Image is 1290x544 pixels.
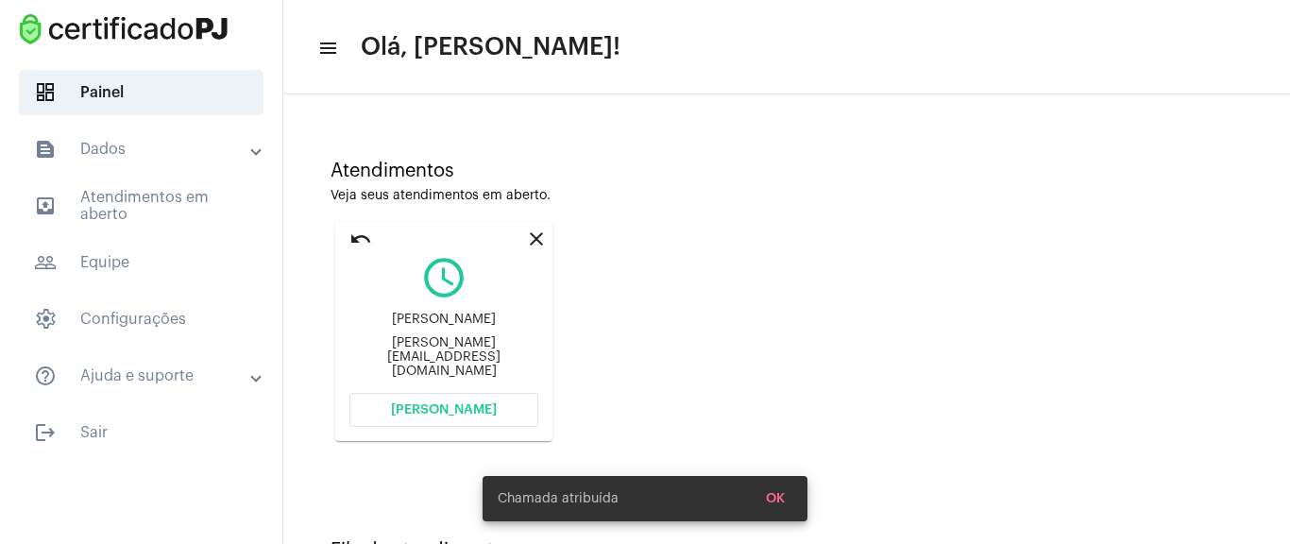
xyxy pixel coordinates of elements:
span: Atendimentos em aberto [19,183,263,229]
mat-icon: sidenav icon [34,251,57,274]
mat-icon: close [525,228,548,250]
span: [PERSON_NAME] [391,403,497,416]
img: fba4626d-73b5-6c3e-879c-9397d3eee438.png [15,9,232,49]
span: Painel [19,70,263,115]
span: Sair [19,410,263,455]
mat-icon: sidenav icon [34,421,57,444]
span: Equipe [19,240,263,285]
mat-icon: undo [349,228,372,250]
div: Atendimentos [331,161,1243,181]
mat-icon: sidenav icon [317,37,336,59]
span: Chamada atribuída [498,489,619,508]
span: OK [766,492,785,505]
span: Configurações [19,297,263,342]
mat-panel-title: Dados [34,138,252,161]
span: Olá, [PERSON_NAME]! [361,32,620,62]
mat-panel-title: Ajuda e suporte [34,365,252,387]
div: [PERSON_NAME][EMAIL_ADDRESS][DOMAIN_NAME] [349,336,538,379]
span: sidenav icon [34,308,57,331]
button: OK [751,482,800,516]
span: sidenav icon [34,81,57,104]
mat-icon: sidenav icon [34,138,57,161]
mat-icon: sidenav icon [34,195,57,217]
mat-expansion-panel-header: sidenav iconDados [11,127,282,172]
mat-icon: query_builder [349,254,538,301]
button: [PERSON_NAME] [349,393,538,427]
div: [PERSON_NAME] [349,313,538,327]
mat-icon: sidenav icon [34,365,57,387]
div: Veja seus atendimentos em aberto. [331,189,1243,203]
mat-expansion-panel-header: sidenav iconAjuda e suporte [11,353,282,399]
